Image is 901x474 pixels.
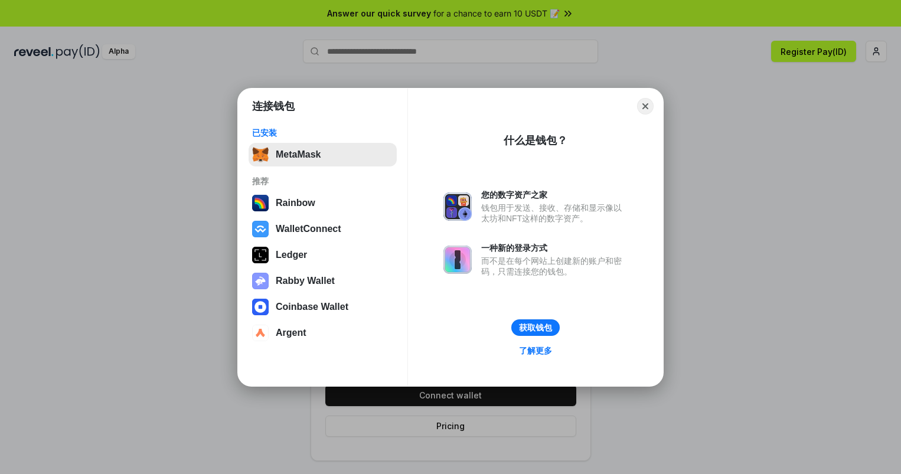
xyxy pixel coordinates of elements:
button: Ledger [249,243,397,267]
div: Coinbase Wallet [276,302,348,312]
button: Coinbase Wallet [249,295,397,319]
img: svg+xml,%3Csvg%20width%3D%22120%22%20height%3D%22120%22%20viewBox%3D%220%200%20120%20120%22%20fil... [252,195,269,211]
div: Rainbow [276,198,315,208]
button: Rainbow [249,191,397,215]
div: Rabby Wallet [276,276,335,286]
div: 什么是钱包？ [504,133,567,148]
img: svg+xml,%3Csvg%20xmlns%3D%22http%3A%2F%2Fwww.w3.org%2F2000%2Fsvg%22%20width%3D%2228%22%20height%3... [252,247,269,263]
div: Ledger [276,250,307,260]
img: svg+xml,%3Csvg%20width%3D%2228%22%20height%3D%2228%22%20viewBox%3D%220%200%2028%2028%22%20fill%3D... [252,221,269,237]
div: 获取钱包 [519,322,552,333]
div: 推荐 [252,176,393,187]
button: MetaMask [249,143,397,166]
button: 获取钱包 [511,319,560,336]
div: MetaMask [276,149,321,160]
img: svg+xml,%3Csvg%20xmlns%3D%22http%3A%2F%2Fwww.w3.org%2F2000%2Fsvg%22%20fill%3D%22none%22%20viewBox... [443,246,472,274]
div: 钱包用于发送、接收、存储和显示像以太坊和NFT这样的数字资产。 [481,202,628,224]
a: 了解更多 [512,343,559,358]
img: svg+xml,%3Csvg%20width%3D%2228%22%20height%3D%2228%22%20viewBox%3D%220%200%2028%2028%22%20fill%3D... [252,299,269,315]
button: Rabby Wallet [249,269,397,293]
div: 您的数字资产之家 [481,189,628,200]
button: Close [637,98,654,115]
h1: 连接钱包 [252,99,295,113]
button: WalletConnect [249,217,397,241]
img: svg+xml,%3Csvg%20width%3D%2228%22%20height%3D%2228%22%20viewBox%3D%220%200%2028%2028%22%20fill%3D... [252,325,269,341]
div: 已安装 [252,128,393,138]
div: 了解更多 [519,345,552,356]
div: Argent [276,328,306,338]
button: Argent [249,321,397,345]
img: svg+xml,%3Csvg%20xmlns%3D%22http%3A%2F%2Fwww.w3.org%2F2000%2Fsvg%22%20fill%3D%22none%22%20viewBox... [252,273,269,289]
img: svg+xml,%3Csvg%20xmlns%3D%22http%3A%2F%2Fwww.w3.org%2F2000%2Fsvg%22%20fill%3D%22none%22%20viewBox... [443,192,472,221]
div: WalletConnect [276,224,341,234]
div: 一种新的登录方式 [481,243,628,253]
img: svg+xml,%3Csvg%20fill%3D%22none%22%20height%3D%2233%22%20viewBox%3D%220%200%2035%2033%22%20width%... [252,146,269,163]
div: 而不是在每个网站上创建新的账户和密码，只需连接您的钱包。 [481,256,628,277]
